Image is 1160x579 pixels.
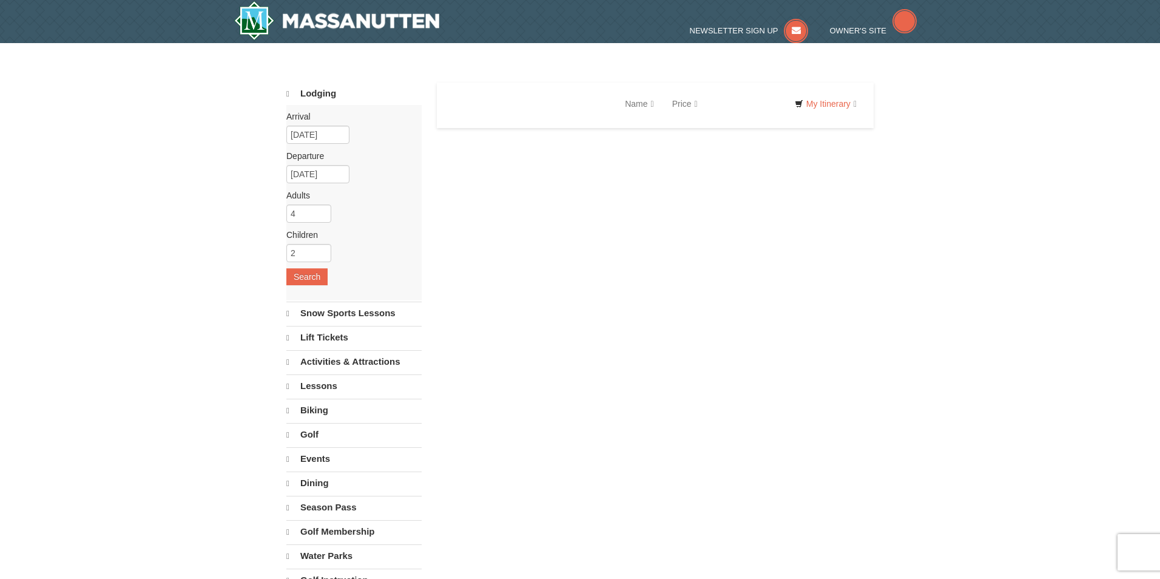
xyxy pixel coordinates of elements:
[286,496,422,519] a: Season Pass
[234,1,439,40] a: Massanutten Resort
[286,229,413,241] label: Children
[286,350,422,373] a: Activities & Attractions
[690,26,809,35] a: Newsletter Sign Up
[830,26,917,35] a: Owner's Site
[787,95,865,113] a: My Itinerary
[286,268,328,285] button: Search
[690,26,778,35] span: Newsletter Sign Up
[286,374,422,398] a: Lessons
[286,189,413,201] label: Adults
[616,92,663,116] a: Name
[286,447,422,470] a: Events
[286,110,413,123] label: Arrival
[234,1,439,40] img: Massanutten Resort Logo
[286,399,422,422] a: Biking
[286,472,422,495] a: Dining
[663,92,707,116] a: Price
[286,520,422,543] a: Golf Membership
[286,150,413,162] label: Departure
[286,326,422,349] a: Lift Tickets
[830,26,887,35] span: Owner's Site
[286,302,422,325] a: Snow Sports Lessons
[286,544,422,567] a: Water Parks
[286,83,422,105] a: Lodging
[286,423,422,446] a: Golf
